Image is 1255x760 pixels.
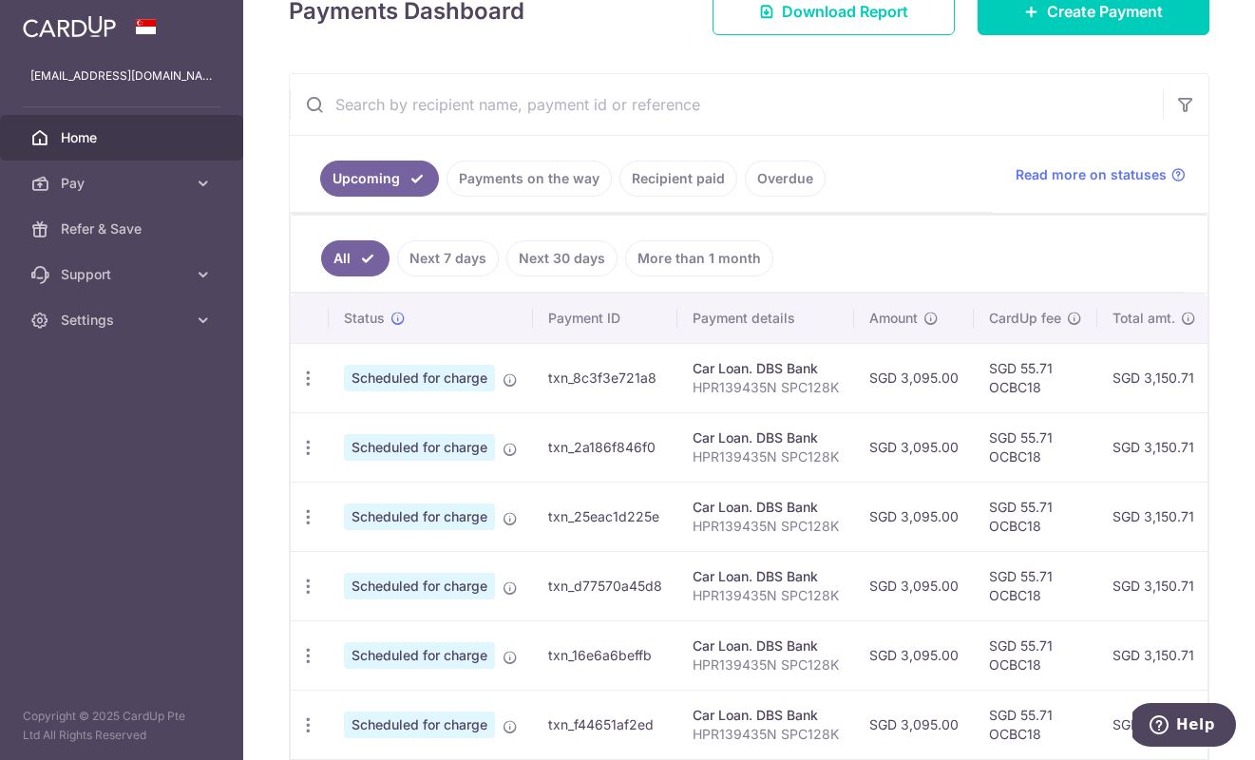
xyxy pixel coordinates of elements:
[854,620,974,690] td: SGD 3,095.00
[854,551,974,620] td: SGD 3,095.00
[321,240,390,276] a: All
[619,161,737,197] a: Recipient paid
[30,66,213,85] p: [EMAIL_ADDRESS][DOMAIN_NAME]
[854,412,974,482] td: SGD 3,095.00
[1097,620,1211,690] td: SGD 3,150.71
[693,567,839,586] div: Car Loan. DBS Bank
[344,309,385,328] span: Status
[61,128,186,147] span: Home
[693,655,839,674] p: HPR139435N SPC128K
[1132,703,1236,750] iframe: Opens a widget where you can find more information
[745,161,826,197] a: Overdue
[625,240,773,276] a: More than 1 month
[23,15,116,38] img: CardUp
[974,551,1097,620] td: SGD 55.71 OCBC18
[693,447,839,466] p: HPR139435N SPC128K
[1016,165,1186,184] a: Read more on statuses
[533,482,677,551] td: txn_25eac1d225e
[344,712,495,738] span: Scheduled for charge
[974,412,1097,482] td: SGD 55.71 OCBC18
[693,586,839,605] p: HPR139435N SPC128K
[974,620,1097,690] td: SGD 55.71 OCBC18
[1097,343,1211,412] td: SGD 3,150.71
[989,309,1061,328] span: CardUp fee
[61,265,186,284] span: Support
[533,412,677,482] td: txn_2a186f846f0
[533,620,677,690] td: txn_16e6a6beffb
[693,428,839,447] div: Car Loan. DBS Bank
[693,636,839,655] div: Car Loan. DBS Bank
[533,551,677,620] td: txn_d77570a45d8
[61,174,186,193] span: Pay
[693,378,839,397] p: HPR139435N SPC128K
[1097,482,1211,551] td: SGD 3,150.71
[869,309,918,328] span: Amount
[344,503,495,530] span: Scheduled for charge
[506,240,618,276] a: Next 30 days
[1097,690,1211,759] td: SGD 3,150.71
[344,365,495,391] span: Scheduled for charge
[290,74,1163,135] input: Search by recipient name, payment id or reference
[447,161,612,197] a: Payments on the way
[974,482,1097,551] td: SGD 55.71 OCBC18
[61,311,186,330] span: Settings
[533,343,677,412] td: txn_8c3f3e721a8
[344,573,495,599] span: Scheduled for charge
[693,725,839,744] p: HPR139435N SPC128K
[1112,309,1175,328] span: Total amt.
[1097,551,1211,620] td: SGD 3,150.71
[397,240,499,276] a: Next 7 days
[854,482,974,551] td: SGD 3,095.00
[974,343,1097,412] td: SGD 55.71 OCBC18
[1016,165,1167,184] span: Read more on statuses
[533,690,677,759] td: txn_f44651af2ed
[344,642,495,669] span: Scheduled for charge
[533,294,677,343] th: Payment ID
[61,219,186,238] span: Refer & Save
[1097,412,1211,482] td: SGD 3,150.71
[344,434,495,461] span: Scheduled for charge
[320,161,439,197] a: Upcoming
[974,690,1097,759] td: SGD 55.71 OCBC18
[693,517,839,536] p: HPR139435N SPC128K
[854,690,974,759] td: SGD 3,095.00
[854,343,974,412] td: SGD 3,095.00
[677,294,854,343] th: Payment details
[693,706,839,725] div: Car Loan. DBS Bank
[693,359,839,378] div: Car Loan. DBS Bank
[693,498,839,517] div: Car Loan. DBS Bank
